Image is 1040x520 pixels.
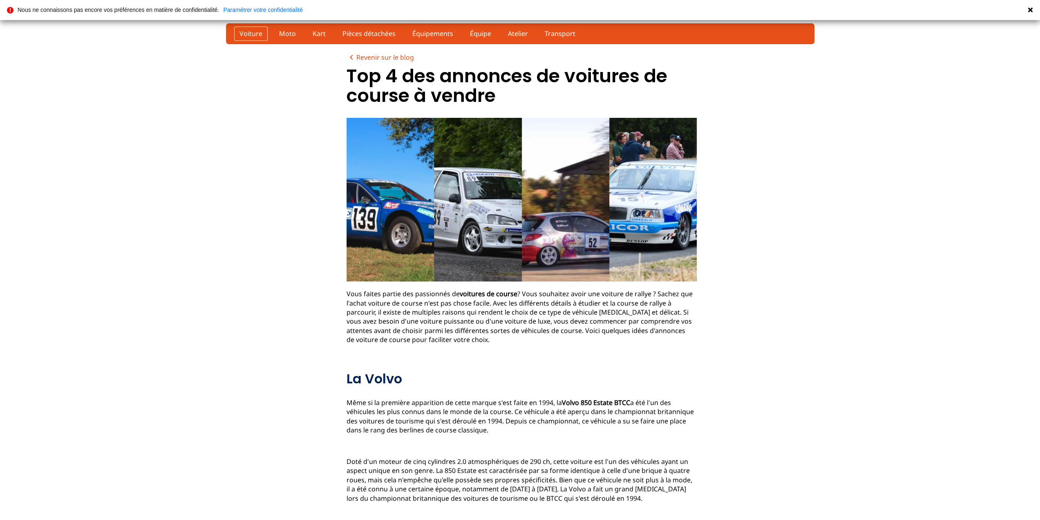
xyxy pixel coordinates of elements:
[503,27,533,41] a: Atelier
[347,118,697,281] img: Top 4 des annonces de voitures de course à vendre
[307,27,331,41] a: Kart
[539,27,581,41] a: Transport
[562,398,630,407] strong: Volvo 850 Estate BTCC
[407,27,458,41] a: Équipements
[337,27,401,41] a: Pièces détachées
[347,52,356,62] span: chevron_left
[234,27,268,41] a: Voiture
[18,7,219,13] p: Nous ne connaissons pas encore vos préférences en matière de confidentialité.
[460,289,517,298] strong: voitures de course
[223,7,303,13] a: Paramétrer votre confidentialité
[347,66,694,106] h1: Top 4 des annonces de voitures de course à vendre
[347,371,694,387] h2: La Volvo
[347,457,694,503] p: Doté d'un moteur de cinq cylindres 2.0 atmosphériques de 290 ch, cette voiture est l'un des véhic...
[347,289,694,344] p: Vous faites partie des passionnés de ? Vous souhaitez avoir une voiture de rallye ? Sachez que l'...
[347,52,694,62] a: chevron_leftRevenir sur le blog
[465,27,497,41] a: Équipe
[347,398,694,435] p: Même si la première apparition de cette marque s'est faite en 1994, la a été l'un des véhicules l...
[274,27,301,41] a: Moto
